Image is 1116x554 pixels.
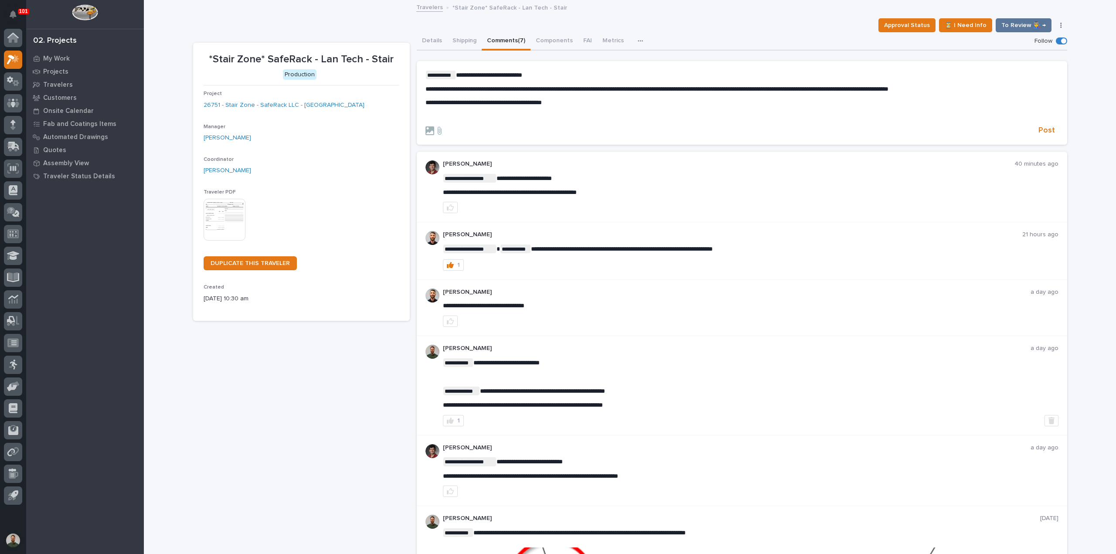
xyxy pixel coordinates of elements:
button: like this post [443,486,458,497]
button: Comments (7) [482,32,531,51]
p: Customers [43,94,77,102]
a: Assembly View [26,156,144,170]
a: Fab and Coatings Items [26,117,144,130]
p: 21 hours ago [1022,231,1058,238]
a: Onsite Calendar [26,104,144,117]
button: like this post [443,202,458,213]
p: *Stair Zone* SafeRack - Lan Tech - Stair [453,2,567,12]
button: To Review 👨‍🏭 → [996,18,1051,32]
button: ⏳ I Need Info [939,18,992,32]
img: AATXAJw4slNr5ea0WduZQVIpKGhdapBAGQ9xVsOeEvl5=s96-c [425,515,439,529]
img: ROij9lOReuV7WqYxWfnW [425,444,439,458]
button: Notifications [4,5,22,24]
button: 1 [443,415,464,426]
a: DUPLICATE THIS TRAVELER [204,256,297,270]
button: Metrics [597,32,629,51]
p: [PERSON_NAME] [443,515,1040,522]
a: Customers [26,91,144,104]
button: Components [531,32,578,51]
a: [PERSON_NAME] [204,166,251,175]
p: a day ago [1031,444,1058,452]
p: 101 [19,8,28,14]
span: To Review 👨‍🏭 → [1001,20,1046,31]
p: Assembly View [43,160,89,167]
a: Projects [26,65,144,78]
p: [DATE] [1040,515,1058,522]
button: users-avatar [4,531,22,550]
a: Traveler Status Details [26,170,144,183]
p: [DATE] 10:30 am [204,294,399,303]
span: Coordinator [204,157,234,162]
button: Post [1035,126,1058,136]
span: ⏳ I Need Info [945,20,987,31]
p: Traveler Status Details [43,173,115,180]
img: AGNmyxaji213nCK4JzPdPN3H3CMBhXDSA2tJ_sy3UIa5=s96-c [425,289,439,302]
p: 40 minutes ago [1014,160,1058,168]
div: 02. Projects [33,36,77,46]
a: Travelers [416,2,443,12]
p: a day ago [1031,345,1058,352]
img: AATXAJw4slNr5ea0WduZQVIpKGhdapBAGQ9xVsOeEvl5=s96-c [425,345,439,359]
button: FAI [578,32,597,51]
button: 1 [443,259,464,271]
a: Automated Drawings [26,130,144,143]
a: Quotes [26,143,144,156]
span: Approval Status [884,20,930,31]
img: AGNmyxaji213nCK4JzPdPN3H3CMBhXDSA2tJ_sy3UIa5=s96-c [425,231,439,245]
span: Project [204,91,222,96]
button: Details [417,32,447,51]
p: [PERSON_NAME] [443,444,1031,452]
div: 1 [457,418,460,424]
p: [PERSON_NAME] [443,345,1031,352]
p: Follow [1034,37,1052,45]
button: like this post [443,316,458,327]
p: Automated Drawings [43,133,108,141]
p: a day ago [1031,289,1058,296]
a: Travelers [26,78,144,91]
span: Traveler PDF [204,190,236,195]
img: ROij9lOReuV7WqYxWfnW [425,160,439,174]
p: Quotes [43,146,66,154]
p: My Work [43,55,70,63]
p: *Stair Zone* SafeRack - Lan Tech - Stair [204,53,399,66]
span: DUPLICATE THIS TRAVELER [211,260,290,266]
span: Manager [204,124,225,129]
a: My Work [26,52,144,65]
span: Post [1038,126,1055,136]
p: Onsite Calendar [43,107,94,115]
a: [PERSON_NAME] [204,133,251,143]
div: Notifications101 [11,10,22,24]
div: 1 [457,262,460,268]
p: Fab and Coatings Items [43,120,116,128]
p: Travelers [43,81,73,89]
p: Projects [43,68,68,76]
span: Created [204,285,224,290]
button: Delete post [1045,415,1058,426]
a: 26751 - Stair Zone - SafeRack LLC - [GEOGRAPHIC_DATA] [204,101,364,110]
p: [PERSON_NAME] [443,231,1022,238]
img: Workspace Logo [72,4,98,20]
p: [PERSON_NAME] [443,160,1014,168]
div: Production [283,69,316,80]
p: [PERSON_NAME] [443,289,1031,296]
button: Approval Status [878,18,936,32]
button: Shipping [447,32,482,51]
